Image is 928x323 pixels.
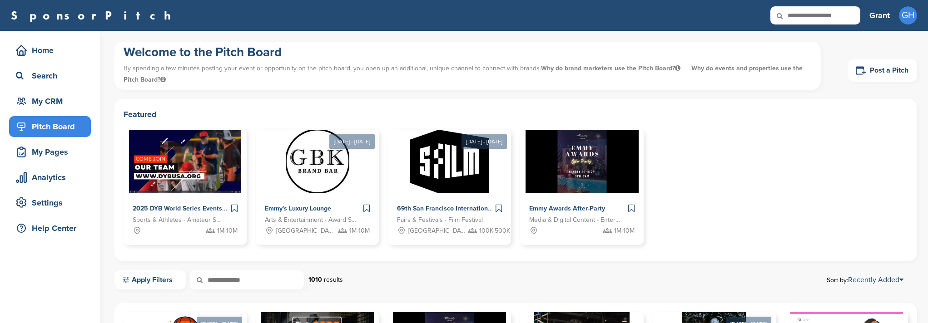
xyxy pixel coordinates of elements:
a: Analytics [9,167,91,188]
a: [DATE] - [DATE] Sponsorpitch & 69th San Francisco International Film Festival Fairs & Festivals -... [388,115,511,245]
span: Media & Digital Content - Entertainment [529,215,620,225]
div: Analytics [14,169,91,186]
strong: 1010 [308,276,322,284]
span: [GEOGRAPHIC_DATA], [GEOGRAPHIC_DATA] [276,226,333,236]
a: Sponsorpitch & Emmy Awards After-Party Media & Digital Content - Entertainment 1M-10M [520,130,643,245]
a: Apply Filters [114,270,186,289]
span: 100K-500K [479,226,510,236]
h2: Featured [124,108,908,121]
span: Sort by: [827,276,903,284]
a: Post a Pitch [848,59,917,82]
span: 2025 DYB World Series Events [133,205,222,212]
span: 1M-10M [349,226,370,236]
a: Help Center [9,218,91,239]
h3: Grant [869,9,890,22]
img: Sponsorpitch & [129,130,241,193]
span: Fairs & Festivals - Film Festival [397,215,483,225]
div: My CRM [14,93,91,109]
div: Pitch Board [14,118,91,135]
a: Recently Added [848,275,903,284]
div: Settings [14,195,91,211]
span: Emmy Awards After-Party [529,205,605,212]
img: Sponsorpitch & [286,130,349,193]
img: Sponsorpitch & [410,130,489,193]
span: 1M-10M [217,226,238,236]
p: By spending a few minutes posting your event or opportunity on the pitch board, you open up an ad... [124,60,812,88]
a: My Pages [9,142,91,162]
span: Arts & Entertainment - Award Show [265,215,356,225]
span: Emmy's Luxury Lounge [265,205,331,212]
span: Why do brand marketers use the Pitch Board? [541,64,682,72]
img: Sponsorpitch & [526,130,639,193]
span: [GEOGRAPHIC_DATA], [GEOGRAPHIC_DATA] [408,226,465,236]
span: 1M-10M [614,226,635,236]
h1: Welcome to the Pitch Board [124,44,812,60]
a: [DATE] - [DATE] Sponsorpitch & Emmy's Luxury Lounge Arts & Entertainment - Award Show [GEOGRAPHIC... [256,115,379,245]
a: My CRM [9,91,91,112]
a: Home [9,40,91,61]
span: Sports & Athletes - Amateur Sports Leagues [133,215,224,225]
a: Settings [9,192,91,213]
div: [DATE] - [DATE] [329,134,375,149]
div: [DATE] - [DATE] [462,134,507,149]
a: Sponsorpitch & 2025 DYB World Series Events Sports & Athletes - Amateur Sports Leagues 1M-10M [124,130,247,245]
a: Grant [869,5,890,25]
span: GH [899,6,917,24]
a: SponsorPitch [11,10,177,21]
div: My Pages [14,144,91,160]
div: Home [14,42,91,59]
div: Search [14,68,91,84]
div: Help Center [14,220,91,236]
span: 69th San Francisco International Film Festival [397,205,533,212]
a: Pitch Board [9,116,91,137]
span: results [324,276,343,284]
a: Search [9,65,91,86]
